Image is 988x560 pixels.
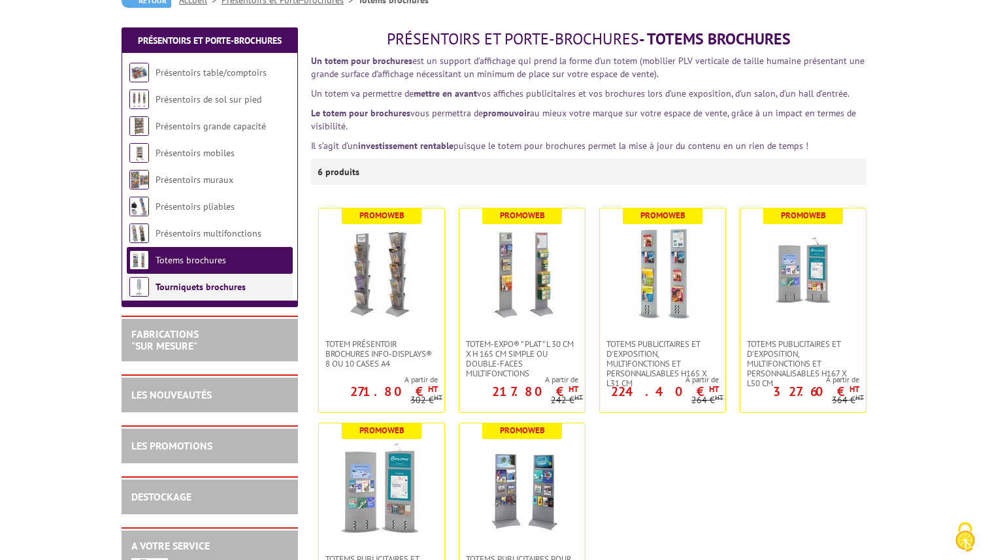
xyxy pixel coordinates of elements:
a: Totem Présentoir brochures Info-Displays® 8 ou 10 cases A4 [319,339,444,369]
sup: HT [855,393,864,402]
span: Totems publicitaires et d'exposition, multifonctions et personnalisables H165 X L31 CM [606,339,719,388]
a: Totem-Expo® " plat " L 30 cm x H 165 cm simple ou double-faces multifonctions [459,339,585,378]
a: Totems brochures [156,254,226,266]
img: Présentoirs grande capacité [129,116,149,136]
strong: mettre en avant [414,88,477,99]
p: 327.60 € [773,387,859,395]
p: 224.40 € [611,387,719,395]
p: 271.80 € [350,387,438,395]
sup: HT [715,393,723,402]
img: Présentoirs muraux [129,170,149,189]
b: Promoweb [500,210,545,221]
span: Totems publicitaires et d'exposition, multifonctions et personnalisables H167 X L50 CM [747,339,859,388]
b: Promoweb [359,210,404,221]
span: Totem-Expo® " plat " L 30 cm x H 165 cm simple ou double-faces multifonctions [466,339,578,378]
img: Présentoirs pliables [129,197,149,216]
a: Tourniquets brochures [156,281,246,293]
h1: - Totems brochures [311,31,866,48]
img: Totem-Expo® [476,228,568,320]
span: Totem Présentoir brochures Info-Displays® 8 ou 10 cases A4 [325,339,438,369]
a: Présentoirs muraux [156,174,233,186]
b: Promoweb [781,210,826,221]
img: Totems publicitaires et d'exposition, multifonctions et personnalisables H167 X L50 CM [757,228,849,320]
sup: HT [434,393,442,402]
span: A partir de [740,374,859,385]
img: Présentoirs multifonctions [129,223,149,243]
p: 302 € [410,395,442,405]
sup: HT [709,384,719,395]
p: 217.80 € [492,387,578,395]
b: Promoweb [640,210,685,221]
img: Présentoirs de sol sur pied [129,90,149,109]
a: Présentoirs mobiles [156,147,235,159]
span: Un totem va permettre de vos affiches publicitaires et vos brochures lors d’une exposition, d’un ... [311,88,849,99]
a: LES PROMOTIONS [131,439,212,452]
a: Présentoirs de sol sur pied [156,93,261,105]
img: Totem Présentoir brochures Info-Displays® 8 ou 10 cases A4 [336,228,427,320]
a: Totems publicitaires et d'exposition, multifonctions et personnalisables H167 X L50 CM [740,339,866,388]
button: Cookies (fenêtre modale) [942,516,988,560]
span: A partir de [600,374,719,385]
img: Présentoirs table/comptoirs [129,63,149,82]
sup: HT [568,384,578,395]
img: Totems brochures [129,250,149,270]
span: est un support d’affichage qui prend la forme d’un totem (mobilier PLV verticale de taille humain... [311,55,865,80]
img: Cookies (fenêtre modale) [949,521,981,553]
font: Il s’agit d’un puisque le totem pour brochures permet la mise à jour du contenu en un rien de tem... [311,140,808,152]
b: Promoweb [500,425,545,436]
sup: HT [428,384,438,395]
img: Présentoirs mobiles [129,143,149,163]
span: Présentoirs et Porte-brochures [387,29,639,49]
span: A partir de [459,374,578,385]
p: 364 € [832,395,864,405]
a: LES NOUVEAUTÉS [131,388,212,401]
a: Totems publicitaires et d'exposition, multifonctions et personnalisables H165 X L31 CM [600,339,725,388]
strong: Un totem pour brochures [311,55,412,67]
a: FABRICATIONS"Sur Mesure" [131,327,199,352]
h2: A votre service [131,540,288,552]
a: Présentoirs pliables [156,201,235,212]
strong: investissement rentable [358,140,453,152]
a: Présentoirs table/comptoirs [156,67,267,78]
b: Promoweb [359,425,404,436]
p: 6 produits [318,159,367,185]
sup: HT [574,393,583,402]
img: Tourniquets brochures [129,277,149,297]
sup: HT [849,384,859,395]
a: DESTOCKAGE [131,490,191,503]
a: Présentoirs grande capacité [156,120,266,132]
a: Présentoirs multifonctions [156,227,261,239]
img: Totems publicitaires pour brochures multifonctions et personnalisables H165 x L50 cm [476,443,568,535]
strong: promouvoir [483,107,530,119]
img: Totems publicitaires et d'exposition, multifonctions et personnalisables H187 X L65 CM [336,443,427,535]
p: 242 € [551,395,583,405]
span: A partir de [319,374,438,385]
p: 264 € [691,395,723,405]
strong: Le totem pour brochures [311,107,410,119]
img: Totems publicitaires et d'exposition, multifonctions et personnalisables H165 X L31 CM [617,228,708,320]
span: vous permettra de au mieux votre marque sur votre espace de vente, grâce à un impact en termes de... [311,107,856,132]
a: Présentoirs et Porte-brochures [138,35,282,46]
